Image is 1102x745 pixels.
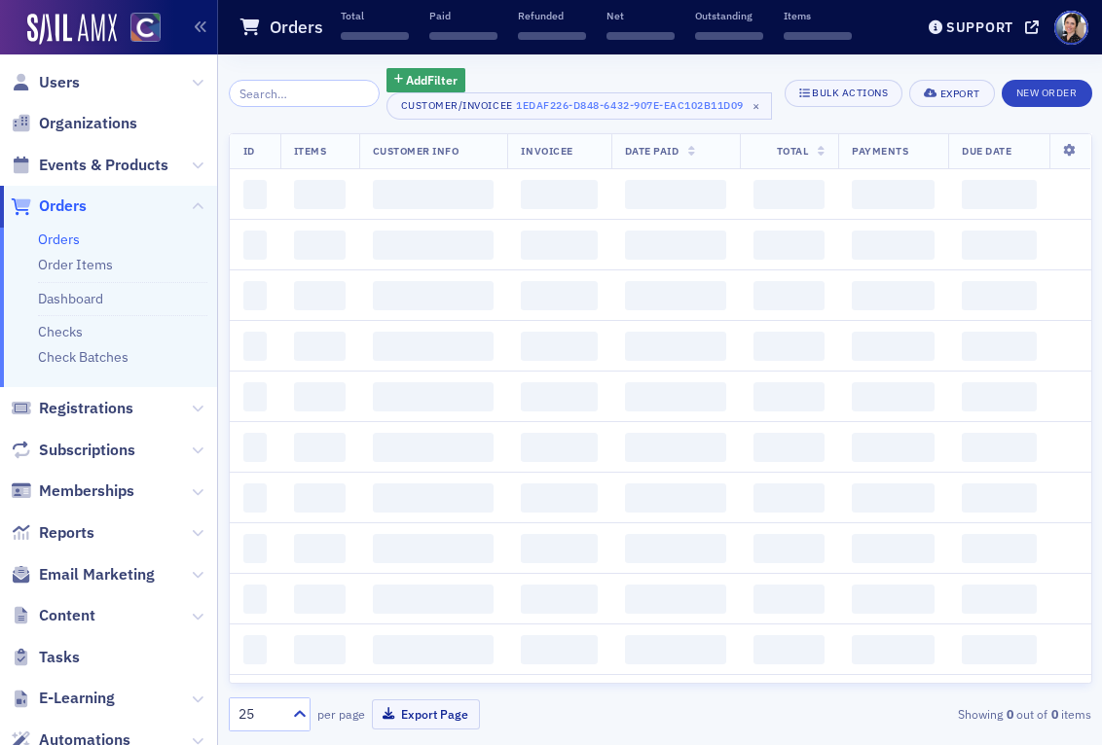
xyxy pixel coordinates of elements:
span: ‌ [625,433,726,462]
span: ‌ [294,585,346,614]
span: ‌ [373,585,495,614]
span: ‌ [753,281,826,310]
span: ‌ [852,281,935,310]
button: AddFilter [386,68,466,92]
a: Email Marketing [11,564,155,585]
span: ‌ [373,180,495,209]
p: Net [606,9,675,22]
a: Subscriptions [11,440,135,461]
p: Outstanding [695,9,763,22]
input: Search… [229,80,380,107]
span: ‌ [521,281,597,310]
span: ‌ [753,585,826,614]
div: Export [940,89,980,99]
span: ‌ [243,585,267,614]
a: Checks [38,323,83,340]
span: ‌ [962,180,1036,209]
span: ‌ [962,332,1036,361]
span: ‌ [294,534,346,563]
span: Tasks [39,647,80,668]
span: ‌ [521,433,597,462]
span: ‌ [962,433,1036,462]
span: ‌ [373,281,495,310]
span: ‌ [625,281,726,310]
span: ‌ [294,180,346,209]
span: Date Paid [625,144,680,158]
span: ‌ [852,332,935,361]
div: Support [946,18,1013,36]
a: Order Items [38,256,113,273]
span: ‌ [753,382,826,411]
span: ‌ [521,180,597,209]
span: ‌ [753,635,826,664]
img: SailAMX [27,14,117,45]
span: Reports [39,522,94,544]
a: Tasks [11,647,80,668]
span: ‌ [429,32,497,40]
p: Paid [429,9,497,22]
h1: Orders [270,16,323,39]
span: ‌ [521,635,597,664]
span: ‌ [521,231,597,260]
span: Invoicee [521,144,572,158]
span: Memberships [39,480,134,502]
span: ‌ [341,32,409,40]
span: ‌ [243,483,267,513]
span: Orders [39,195,87,217]
span: Profile [1054,11,1088,45]
span: ‌ [243,231,267,260]
strong: 0 [1047,705,1061,723]
span: Events & Products [39,155,168,176]
span: Due Date [962,144,1011,158]
span: ‌ [962,231,1036,260]
span: ‌ [962,585,1036,614]
span: ‌ [521,332,597,361]
span: ‌ [625,483,726,513]
span: ‌ [294,332,346,361]
div: Showing out of items [818,705,1092,723]
span: ‌ [373,382,495,411]
span: ‌ [852,534,935,563]
div: Customer/Invoicee [401,99,513,112]
button: Export Page [372,699,480,729]
span: ‌ [243,332,267,361]
span: ‌ [243,281,267,310]
span: ‌ [243,180,267,209]
label: per page [317,705,365,723]
span: ‌ [294,281,346,310]
a: Memberships [11,480,134,502]
span: ‌ [521,483,597,513]
span: Customer Info [373,144,459,158]
span: E-Learning [39,688,115,709]
span: Payments [852,144,908,158]
span: Organizations [39,113,137,134]
span: ‌ [962,635,1036,664]
span: ‌ [753,180,826,209]
span: Items [294,144,327,158]
span: ‌ [753,433,826,462]
button: New Order [1002,80,1092,107]
div: 25 [239,704,281,725]
a: View Homepage [117,13,161,46]
span: ‌ [521,585,597,614]
p: Total [341,9,409,22]
span: ‌ [695,32,763,40]
span: ‌ [784,32,852,40]
a: Users [11,72,80,93]
span: ‌ [753,534,826,563]
span: Content [39,605,95,626]
span: ‌ [753,231,826,260]
span: ‌ [373,534,495,563]
img: SailAMX [130,13,161,43]
span: ‌ [625,635,726,664]
a: Orders [38,231,80,248]
span: ‌ [373,231,495,260]
span: ‌ [852,585,935,614]
span: ‌ [625,382,726,411]
a: Events & Products [11,155,168,176]
span: ‌ [373,635,495,664]
span: ‌ [373,483,495,513]
span: ‌ [294,433,346,462]
a: Reports [11,522,94,544]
